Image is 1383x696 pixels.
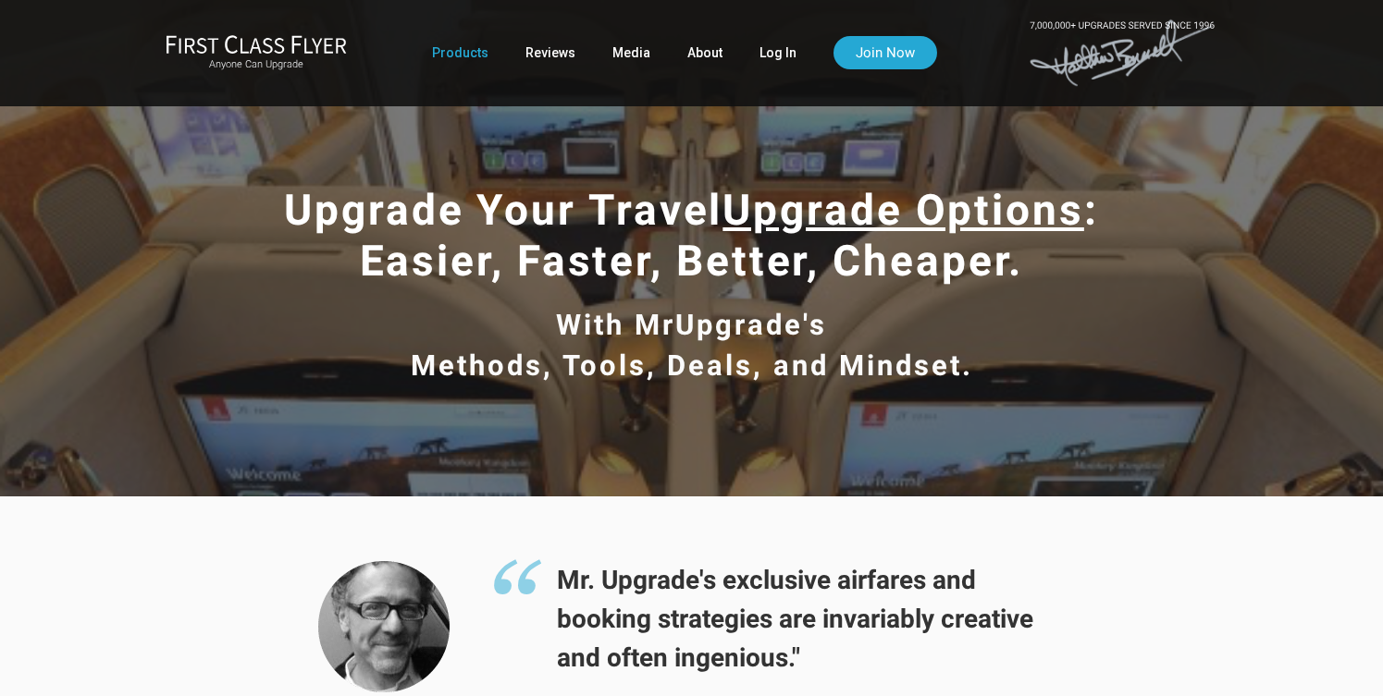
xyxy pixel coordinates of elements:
img: Thomas [318,561,450,692]
a: Products [432,36,488,69]
a: Log In [759,36,796,69]
a: About [687,36,722,69]
img: First Class Flyer [166,34,347,54]
a: Media [612,36,650,69]
span: Upgrade Your Travel : Easier, Faster, Better, Cheaper. [284,185,1099,286]
a: Reviews [525,36,575,69]
small: Anyone Can Upgrade [166,58,347,71]
span: With MrUpgrade's Methods, Tools, Deals, and Mindset. [411,308,973,382]
a: First Class FlyerAnyone Can Upgrade [166,34,347,71]
a: Join Now [834,36,937,69]
span: Upgrade Options [722,185,1084,235]
span: Mr. Upgrade's exclusive airfares and booking strategies are invariably creative and often ingenio... [492,561,1070,678]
